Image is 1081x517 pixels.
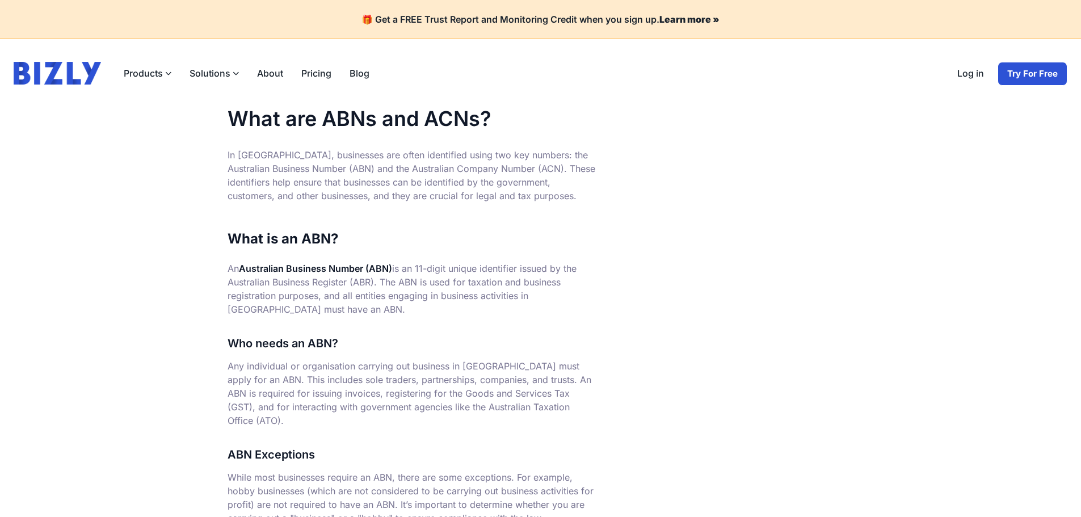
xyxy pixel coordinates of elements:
p: An is an 11-digit unique identifier issued by the Australian Business Register (ABR). The ABN is ... [228,262,596,316]
a: About [248,62,292,85]
label: Solutions [180,62,248,85]
p: Any individual or organisation carrying out business in [GEOGRAPHIC_DATA] must apply for an ABN. ... [228,359,596,427]
h4: 🎁 Get a FREE Trust Report and Monitoring Credit when you sign up. [14,14,1067,25]
label: Products [115,62,180,85]
a: Try For Free [998,62,1067,86]
h3: Who needs an ABN? [228,334,596,352]
h3: ABN Exceptions [228,445,596,464]
h2: What is an ABN? [228,230,596,248]
a: Log in [948,62,993,86]
img: bizly_logo.svg [14,62,101,85]
p: In [GEOGRAPHIC_DATA], businesses are often identified using two key numbers: the Australian Busin... [228,148,596,203]
a: Learn more » [659,14,720,25]
a: Blog [340,62,378,85]
h1: What are ABNs and ACNs? [228,107,596,130]
strong: Australian Business Number (ABN) [239,263,392,274]
a: Pricing [292,62,340,85]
